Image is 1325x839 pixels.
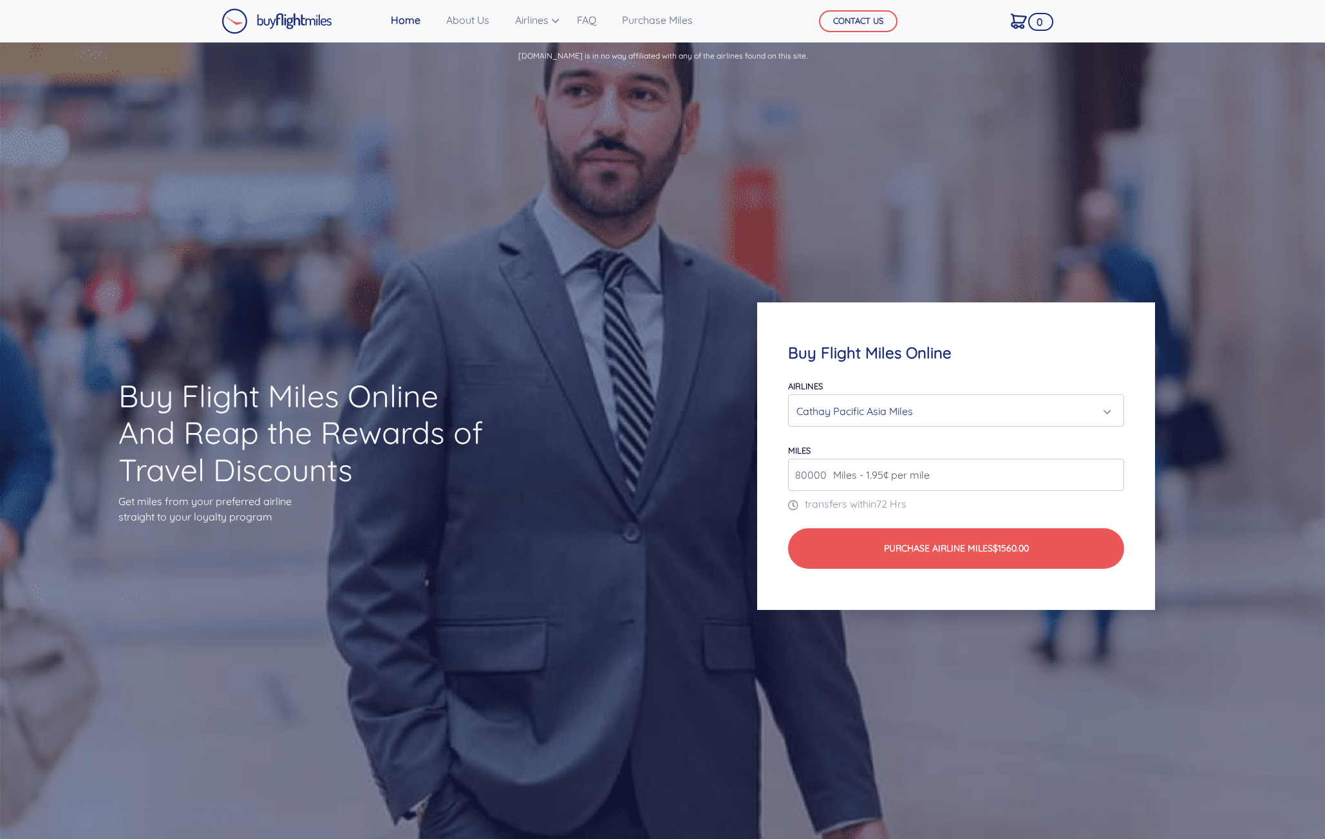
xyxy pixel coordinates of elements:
[1006,7,1032,34] a: 0
[788,381,823,391] label: Airlines
[386,7,426,33] a: Home
[617,7,698,33] a: Purchase Miles
[876,497,907,510] span: 72 Hrs
[788,344,1125,362] h4: Buy Flight Miles Online
[788,394,1125,427] button: Cathay Pacific Asia Miles
[118,378,489,489] h1: Buy Flight Miles Online And Reap the Rewards of Travel Discounts
[788,445,811,456] label: miles
[118,493,489,524] p: Get miles from your preferred airline straight to your loyalty program
[1011,14,1027,29] img: Cart
[827,467,930,483] span: Miles - 1.95¢ per mile
[788,528,1125,569] button: Purchase Airline Miles$1560.00
[510,7,556,33] a: Airlines
[441,7,494,33] a: About Us
[993,542,1029,554] span: $1560.00
[819,10,897,32] button: CONTACT US
[221,5,332,37] a: Buy Flight Miles Logo
[1028,13,1053,31] span: 0
[221,8,332,34] img: Buy Flight Miles Logo
[572,7,601,33] a: FAQ
[796,399,1109,423] div: Cathay Pacific Asia Miles
[788,496,1125,512] p: transfers within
